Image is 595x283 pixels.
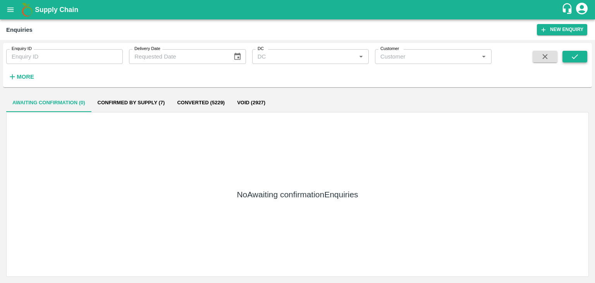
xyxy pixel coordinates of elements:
[255,52,354,62] input: DC
[479,52,489,62] button: Open
[561,3,575,17] div: customer-support
[6,25,33,35] div: Enquiries
[171,93,231,112] button: Converted (5229)
[19,2,35,17] img: logo
[380,46,399,52] label: Customer
[35,4,561,15] a: Supply Chain
[356,52,366,62] button: Open
[12,46,32,52] label: Enquiry ID
[35,6,78,14] b: Supply Chain
[6,70,36,83] button: More
[230,49,245,64] button: Choose date
[377,52,476,62] input: Customer
[6,93,91,112] button: Awaiting confirmation (0)
[91,93,171,112] button: Confirmed by supply (7)
[258,46,264,52] label: DC
[129,49,227,64] input: Requested Date
[17,74,34,80] strong: More
[237,189,358,200] h5: No Awaiting confirmation Enquiries
[2,1,19,19] button: open drawer
[537,24,587,35] button: New Enquiry
[6,49,123,64] input: Enquiry ID
[134,46,160,52] label: Delivery Date
[575,2,589,18] div: account of current user
[231,93,272,112] button: Void (2927)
